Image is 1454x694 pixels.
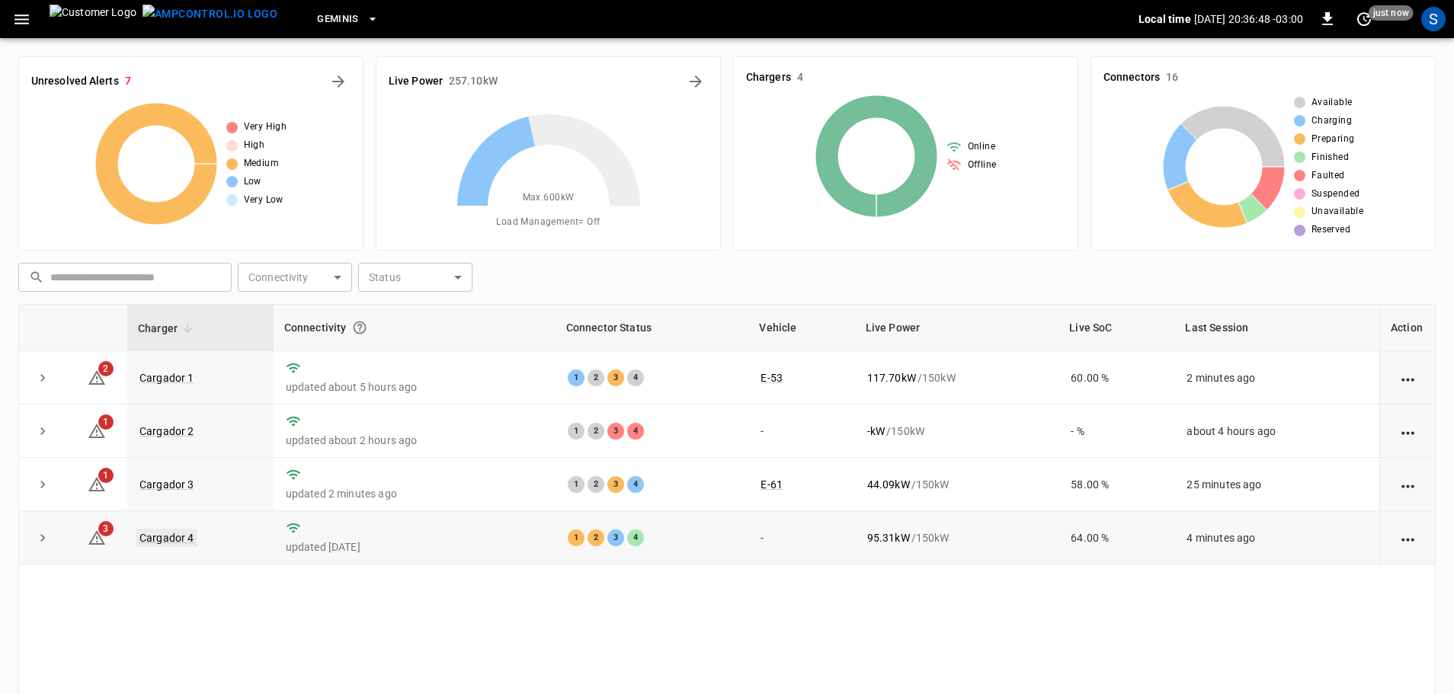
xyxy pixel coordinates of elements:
[568,476,584,493] div: 1
[1379,305,1435,351] th: Action
[607,476,624,493] div: 3
[1174,458,1379,511] td: 25 minutes ago
[867,370,1047,385] div: / 150 kW
[1398,530,1417,545] div: action cell options
[588,476,604,493] div: 2
[88,424,106,436] a: 1
[748,305,854,351] th: Vehicle
[523,190,575,206] span: Max. 600 kW
[88,531,106,543] a: 3
[748,511,854,564] td: -
[1174,305,1379,351] th: Last Session
[244,138,265,153] span: High
[556,305,749,351] th: Connector Status
[797,69,803,86] h6: 4
[1058,511,1174,564] td: 64.00 %
[1311,114,1352,129] span: Charging
[139,372,194,384] a: Cargador 1
[50,5,136,34] img: Customer Logo
[1058,405,1174,458] td: - %
[244,156,279,171] span: Medium
[867,424,1047,439] div: / 150 kW
[139,478,194,491] a: Cargador 3
[125,73,131,90] h6: 7
[98,414,114,430] span: 1
[761,478,783,491] a: E-61
[311,5,385,34] button: Geminis
[1311,95,1353,110] span: Available
[607,369,624,386] div: 3
[1166,69,1178,86] h6: 16
[1311,187,1360,202] span: Suspended
[867,477,910,492] p: 44.09 kW
[867,424,885,439] p: - kW
[627,423,644,440] div: 4
[1398,370,1417,385] div: action cell options
[138,319,197,337] span: Charger
[88,478,106,490] a: 1
[1369,5,1414,21] span: just now
[98,468,114,483] span: 1
[31,420,54,443] button: expand row
[1311,132,1355,147] span: Preparing
[1194,11,1303,27] p: [DATE] 20:36:48 -03:00
[1139,11,1191,27] p: Local time
[684,69,708,94] button: Energy Overview
[139,425,194,437] a: Cargador 2
[867,477,1047,492] div: / 150 kW
[568,529,584,546] div: 1
[143,5,277,24] img: ampcontrol.io logo
[1398,424,1417,439] div: action cell options
[1103,69,1160,86] h6: Connectors
[1058,351,1174,405] td: 60.00 %
[1352,7,1376,31] button: set refresh interval
[588,369,604,386] div: 2
[496,215,600,230] span: Load Management = Off
[284,314,545,341] div: Connectivity
[627,369,644,386] div: 4
[588,529,604,546] div: 2
[761,372,783,384] a: E-53
[1421,7,1446,31] div: profile-icon
[968,158,997,173] span: Offline
[568,423,584,440] div: 1
[1398,477,1417,492] div: action cell options
[627,529,644,546] div: 4
[31,526,54,549] button: expand row
[31,366,54,389] button: expand row
[855,305,1059,351] th: Live Power
[286,539,543,555] p: updated [DATE]
[286,433,543,448] p: updated about 2 hours ago
[1311,204,1363,219] span: Unavailable
[98,361,114,376] span: 2
[286,379,543,395] p: updated about 5 hours ago
[346,314,373,341] button: Connection between the charger and our software.
[1058,458,1174,511] td: 58.00 %
[244,120,287,135] span: Very High
[1174,511,1379,564] td: 4 minutes ago
[568,369,584,386] div: 1
[88,370,106,382] a: 2
[389,73,443,90] h6: Live Power
[968,139,995,155] span: Online
[1311,150,1349,165] span: Finished
[1058,305,1174,351] th: Live SoC
[867,370,916,385] p: 117.70 kW
[1174,405,1379,458] td: about 4 hours ago
[326,69,351,94] button: All Alerts
[588,423,604,440] div: 2
[449,73,498,90] h6: 257.10 kW
[98,521,114,536] span: 3
[748,405,854,458] td: -
[867,530,910,545] p: 95.31 kW
[1174,351,1379,405] td: 2 minutes ago
[244,174,261,190] span: Low
[286,486,543,501] p: updated 2 minutes ago
[31,473,54,496] button: expand row
[1311,222,1350,238] span: Reserved
[1311,168,1345,184] span: Faulted
[607,529,624,546] div: 3
[607,423,624,440] div: 3
[244,193,283,208] span: Very Low
[317,11,359,28] span: Geminis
